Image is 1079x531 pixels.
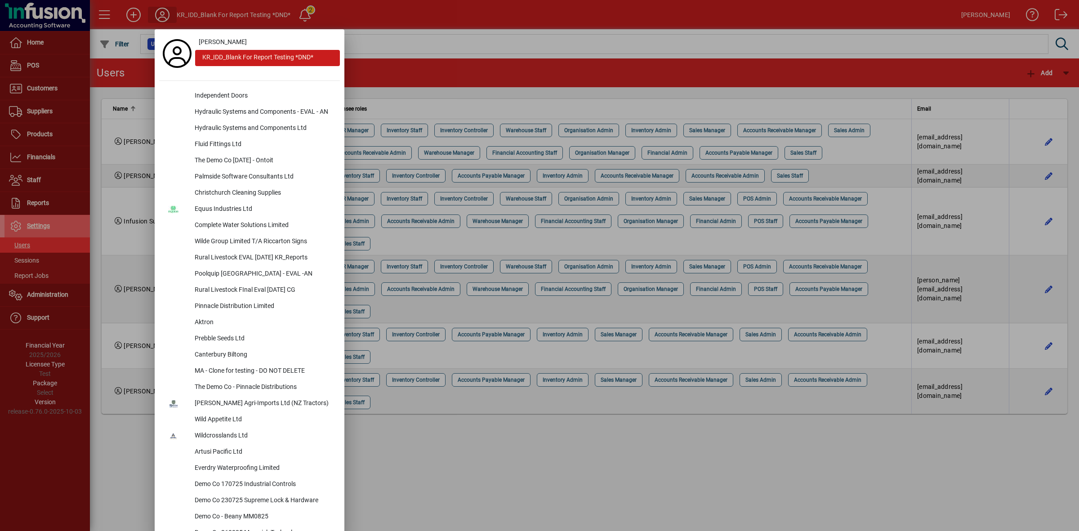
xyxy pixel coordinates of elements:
div: The Demo Co [DATE] - Ontoit [187,153,340,169]
div: [PERSON_NAME] Agri-Imports Ltd (NZ Tractors) [187,396,340,412]
div: Pinnacle Distribution Limited [187,299,340,315]
button: Complete Water Solutions Limited [159,218,340,234]
button: Wild Appetite Ltd [159,412,340,428]
button: Wilde Group Limited T/A Riccarton Signs [159,234,340,250]
div: Hydraulic Systems and Components Ltd [187,120,340,137]
div: The Demo Co - Pinnacle Distributions [187,379,340,396]
div: Palmside Software Consultants Ltd [187,169,340,185]
div: Wilde Group Limited T/A Riccarton Signs [187,234,340,250]
button: KR_IDD_Blank For Report Testing *DND* [195,50,340,66]
div: Rural Livestock EVAL [DATE] KR_Reports [187,250,340,266]
button: Poolquip [GEOGRAPHIC_DATA] - EVAL -AN [159,266,340,282]
span: [PERSON_NAME] [199,37,247,47]
div: Demo Co 230725 Supreme Lock & Hardware [187,493,340,509]
a: Profile [159,45,195,62]
button: The Demo Co [DATE] - Ontoit [159,153,340,169]
div: Independent Doors [187,88,340,104]
div: Poolquip [GEOGRAPHIC_DATA] - EVAL -AN [187,266,340,282]
button: Pinnacle Distribution Limited [159,299,340,315]
button: Palmside Software Consultants Ltd [159,169,340,185]
button: Everdry Waterproofing Limited [159,460,340,477]
button: Demo Co 170725 Industrial Controls [159,477,340,493]
div: Wildcrosslands Ltd [187,428,340,444]
div: MA - Clone for testing - DO NOT DELETE [187,363,340,379]
button: Independent Doors [159,88,340,104]
div: Wild Appetite Ltd [187,412,340,428]
div: Prebble Seeds Ltd [187,331,340,347]
button: Prebble Seeds Ltd [159,331,340,347]
button: Rural Livestock FInal Eval [DATE] CG [159,282,340,299]
div: Rural Livestock FInal Eval [DATE] CG [187,282,340,299]
button: Hydraulic Systems and Components - EVAL - AN [159,104,340,120]
button: MA - Clone for testing - DO NOT DELETE [159,363,340,379]
div: Everdry Waterproofing Limited [187,460,340,477]
a: [PERSON_NAME] [195,34,340,50]
button: Equus Industries Ltd [159,201,340,218]
div: Demo Co 170725 Industrial Controls [187,477,340,493]
button: Christchurch Cleaning Supplies [159,185,340,201]
div: Fluid Fittings Ltd [187,137,340,153]
button: Demo Co 230725 Supreme Lock & Hardware [159,493,340,509]
button: Rural Livestock EVAL [DATE] KR_Reports [159,250,340,266]
button: Canterbury Biltong [159,347,340,363]
div: Demo Co - Beany MM0825 [187,509,340,525]
button: Artusi Pacific Ltd [159,444,340,460]
div: Equus Industries Ltd [187,201,340,218]
div: Aktron [187,315,340,331]
button: Hydraulic Systems and Components Ltd [159,120,340,137]
button: Fluid Fittings Ltd [159,137,340,153]
button: Demo Co - Beany MM0825 [159,509,340,525]
div: Christchurch Cleaning Supplies [187,185,340,201]
button: The Demo Co - Pinnacle Distributions [159,379,340,396]
button: Wildcrosslands Ltd [159,428,340,444]
div: Artusi Pacific Ltd [187,444,340,460]
div: Canterbury Biltong [187,347,340,363]
div: Hydraulic Systems and Components - EVAL - AN [187,104,340,120]
button: Aktron [159,315,340,331]
button: [PERSON_NAME] Agri-Imports Ltd (NZ Tractors) [159,396,340,412]
div: Complete Water Solutions Limited [187,218,340,234]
